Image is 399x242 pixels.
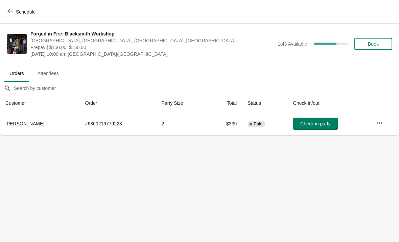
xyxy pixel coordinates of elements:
[80,112,156,135] td: # 6360219779223
[30,30,274,37] span: Forged in Fire: Blacksmith Workshop
[3,6,41,18] button: Schedule
[7,34,27,54] img: Forged in Fire: Blacksmith Workshop
[300,121,330,126] span: Check in party
[16,9,36,15] span: Schedule
[354,38,392,50] button: Book
[80,94,156,112] th: Order
[254,121,262,127] span: Paid
[156,112,208,135] td: 2
[288,94,371,112] th: Check in/out
[30,51,274,57] span: [DATE] 10:00 am [GEOGRAPHIC_DATA]/[GEOGRAPHIC_DATA]
[30,44,274,51] span: Prepay | $150.00–$150.00
[208,94,242,112] th: Total
[242,94,288,112] th: Status
[293,118,338,130] button: Check in party
[4,67,29,79] span: Orders
[368,41,379,47] span: Book
[30,37,274,44] span: [GEOGRAPHIC_DATA], [GEOGRAPHIC_DATA], [GEOGRAPHIC_DATA], [GEOGRAPHIC_DATA]
[14,82,399,94] input: Search by customer
[156,94,208,112] th: Party Size
[278,41,307,47] span: 1 of 3 Available
[5,121,44,126] span: [PERSON_NAME]
[32,67,64,79] span: Attendees
[208,112,242,135] td: $339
